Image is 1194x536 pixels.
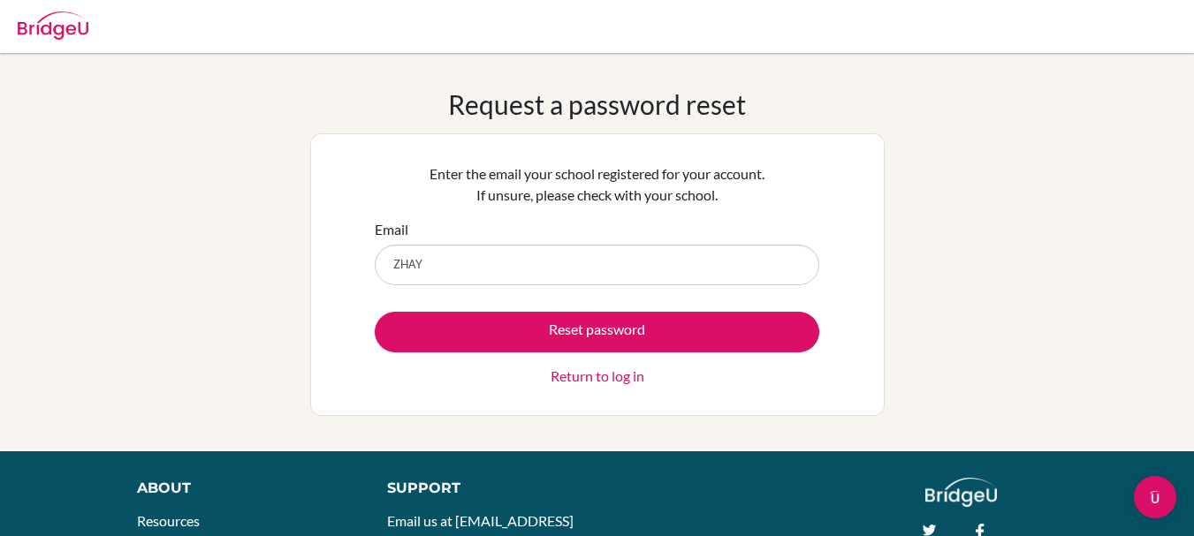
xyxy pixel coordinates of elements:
p: Enter the email your school registered for your account. If unsure, please check with your school. [375,163,819,206]
button: Reset password [375,312,819,352]
label: Email [375,219,408,240]
img: Bridge-U [18,11,88,40]
a: Return to log in [551,366,644,387]
h1: Request a password reset [448,88,746,120]
div: Open Intercom Messenger [1134,476,1176,518]
img: logo_white@2x-f4f0deed5e89b7ecb1c2cc34c3e3d731f90f0f143d5ea2071677605dd97b5244.png [925,478,997,507]
div: About [137,478,347,499]
div: Support [387,478,580,499]
a: Resources [137,512,200,529]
